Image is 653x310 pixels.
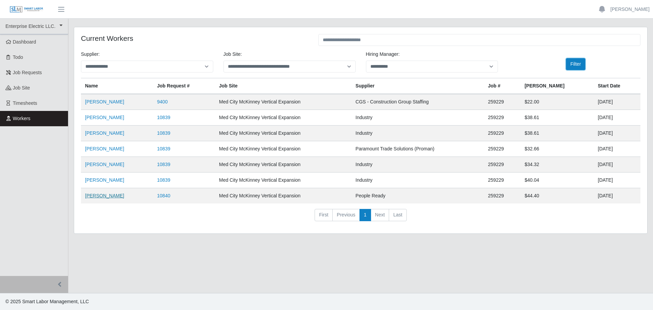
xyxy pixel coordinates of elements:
a: [PERSON_NAME] [85,115,124,120]
th: job site [215,78,351,94]
td: 259229 [484,126,521,141]
span: Timesheets [13,100,37,106]
th: Start Date [594,78,640,94]
a: 10839 [157,130,170,136]
td: Med City McKinney Vertical Expansion [215,126,351,141]
span: © 2025 Smart Labor Management, LLC [5,299,89,304]
a: 10839 [157,146,170,151]
a: 10839 [157,177,170,183]
td: Med City McKinney Vertical Expansion [215,173,351,188]
td: $38.61 [520,110,593,126]
th: Job Request # [153,78,215,94]
td: CGS - Construction Group Staffing [351,94,484,110]
span: Workers [13,116,31,121]
td: [DATE] [594,126,640,141]
td: $44.40 [520,188,593,204]
th: Name [81,78,153,94]
label: job site: [223,51,242,58]
label: Supplier: [81,51,100,58]
span: Dashboard [13,39,36,45]
td: 259229 [484,141,521,157]
td: 259229 [484,157,521,173]
td: [DATE] [594,188,640,204]
a: [PERSON_NAME] [85,130,124,136]
h4: Current Workers [81,34,308,43]
span: Job Requests [13,70,42,75]
td: Med City McKinney Vertical Expansion [215,141,351,157]
th: Job # [484,78,521,94]
td: 259229 [484,173,521,188]
a: 10839 [157,115,170,120]
a: [PERSON_NAME] [85,146,124,151]
td: $32.66 [520,141,593,157]
nav: pagination [81,209,640,227]
th: Supplier [351,78,484,94]
td: [DATE] [594,141,640,157]
a: [PERSON_NAME] [85,177,124,183]
a: [PERSON_NAME] [85,162,124,167]
td: $22.00 [520,94,593,110]
td: 259229 [484,188,521,204]
th: [PERSON_NAME] [520,78,593,94]
td: 259229 [484,94,521,110]
a: 10839 [157,162,170,167]
td: Industry [351,110,484,126]
td: Paramount Trade Solutions (Proman) [351,141,484,157]
td: Med City McKinney Vertical Expansion [215,188,351,204]
span: Todo [13,54,23,60]
td: Med City McKinney Vertical Expansion [215,110,351,126]
span: job site [13,85,30,91]
td: Med City McKinney Vertical Expansion [215,94,351,110]
td: [DATE] [594,110,640,126]
td: 259229 [484,110,521,126]
a: [PERSON_NAME] [610,6,650,13]
a: 10840 [157,193,170,198]
td: $38.61 [520,126,593,141]
td: Industry [351,157,484,173]
label: Hiring Manager: [366,51,400,58]
td: People Ready [351,188,484,204]
td: Industry [351,173,484,188]
td: Med City McKinney Vertical Expansion [215,157,351,173]
button: Filter [566,58,585,70]
img: SLM Logo [10,6,44,13]
a: [PERSON_NAME] [85,193,124,198]
a: [PERSON_NAME] [85,99,124,104]
a: 1 [359,209,371,221]
td: $34.32 [520,157,593,173]
td: [DATE] [594,94,640,110]
td: Industry [351,126,484,141]
a: 9400 [157,99,168,104]
td: [DATE] [594,173,640,188]
td: $40.04 [520,173,593,188]
td: [DATE] [594,157,640,173]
